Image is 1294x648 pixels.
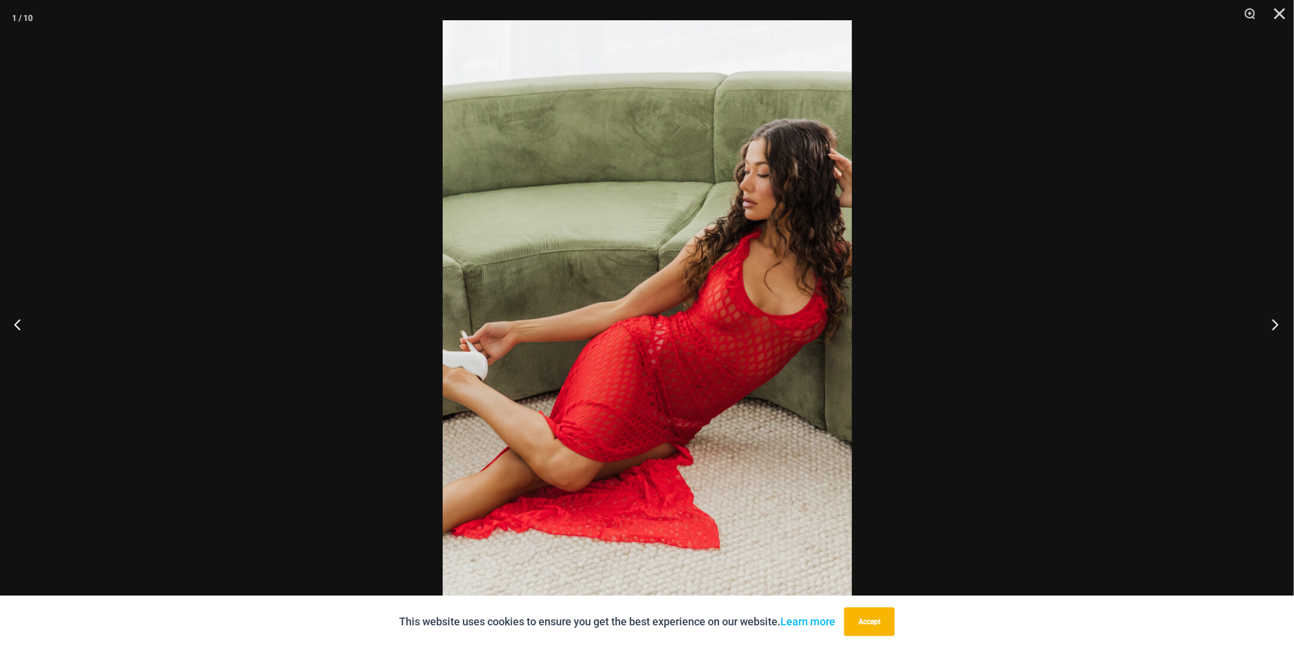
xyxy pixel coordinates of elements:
[399,613,835,631] p: This website uses cookies to ensure you get the best experience on our website.
[12,9,33,27] div: 1 / 10
[443,20,852,634] img: Sometimes Red 587 Dress 10
[844,607,895,636] button: Accept
[780,615,835,628] a: Learn more
[1249,294,1294,354] button: Next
